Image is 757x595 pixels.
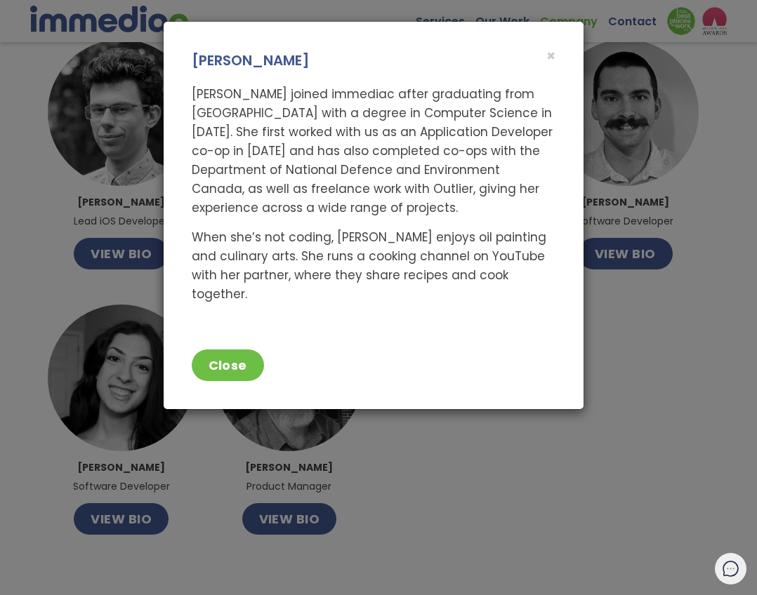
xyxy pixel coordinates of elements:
[546,48,555,63] button: Close
[192,349,264,381] button: Close
[192,85,555,218] p: [PERSON_NAME] joined immediac after graduating from [GEOGRAPHIC_DATA] with a degree in Computer S...
[192,50,555,71] h3: [PERSON_NAME]
[192,228,555,304] p: When she’s not coding, [PERSON_NAME] enjoys oil painting and culinary arts. She runs a cooking ch...
[546,46,555,66] span: ×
